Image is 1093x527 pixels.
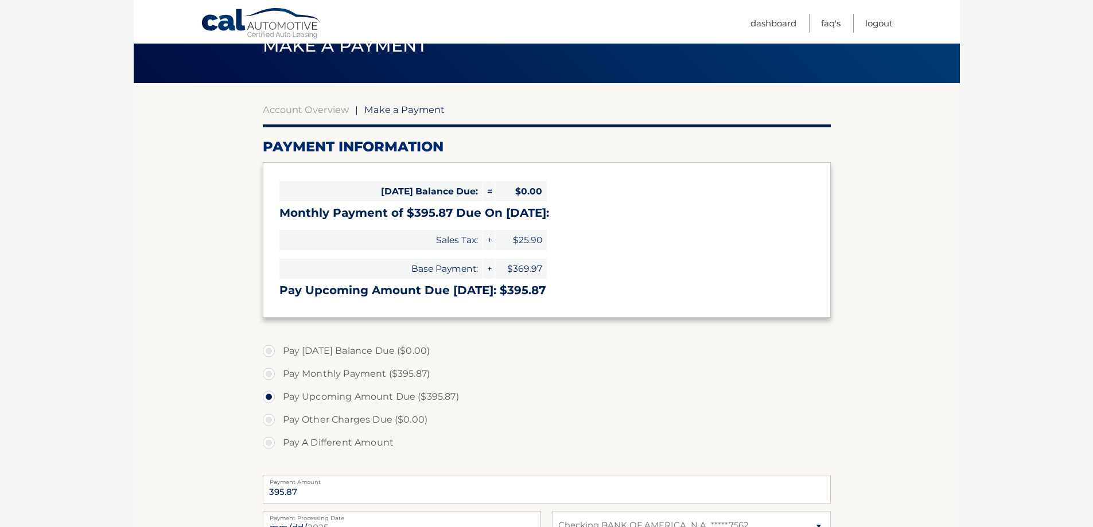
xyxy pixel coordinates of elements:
[355,104,358,115] span: |
[495,259,547,279] span: $369.97
[865,14,893,33] a: Logout
[263,475,831,503] input: Payment Amount
[279,259,483,279] span: Base Payment:
[263,475,831,484] label: Payment Amount
[750,14,796,33] a: Dashboard
[263,362,831,385] label: Pay Monthly Payment ($395.87)
[364,104,445,115] span: Make a Payment
[263,511,541,520] label: Payment Processing Date
[483,259,495,279] span: +
[263,431,831,454] label: Pay A Different Amount
[263,408,831,431] label: Pay Other Charges Due ($0.00)
[263,385,831,408] label: Pay Upcoming Amount Due ($395.87)
[263,138,831,155] h2: Payment Information
[263,104,349,115] a: Account Overview
[483,230,495,250] span: +
[821,14,841,33] a: FAQ's
[279,283,814,298] h3: Pay Upcoming Amount Due [DATE]: $395.87
[263,35,427,56] span: Make a Payment
[483,181,495,201] span: =
[279,206,814,220] h3: Monthly Payment of $395.87 Due On [DATE]:
[495,181,547,201] span: $0.00
[201,7,321,41] a: Cal Automotive
[495,230,547,250] span: $25.90
[279,181,483,201] span: [DATE] Balance Due:
[263,339,831,362] label: Pay [DATE] Balance Due ($0.00)
[279,230,483,250] span: Sales Tax:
